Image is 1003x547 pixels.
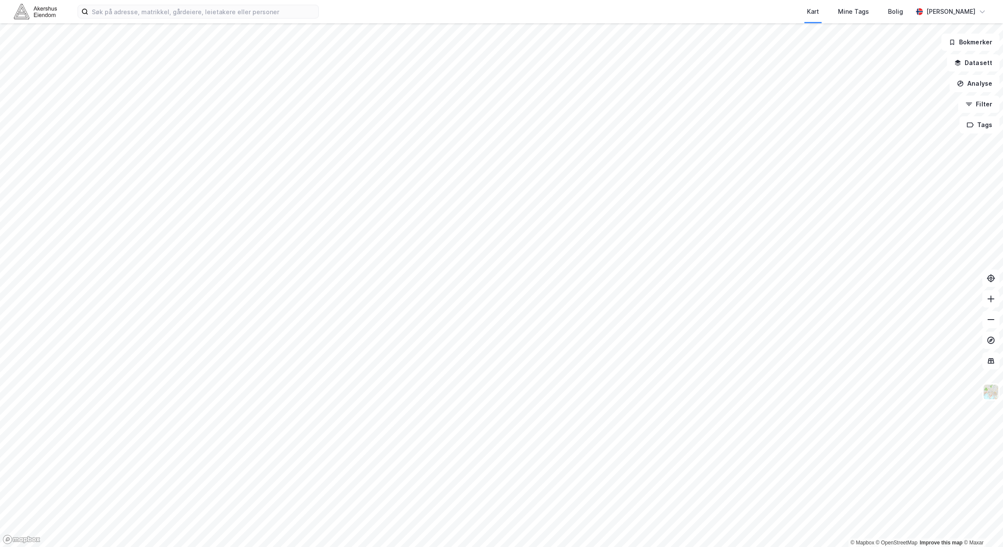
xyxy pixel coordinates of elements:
input: Søk på adresse, matrikkel, gårdeiere, leietakere eller personer [88,5,318,18]
div: Kart [807,6,819,17]
iframe: Chat Widget [960,506,1003,547]
div: [PERSON_NAME] [926,6,975,17]
a: Mapbox [850,540,874,546]
button: Filter [958,96,1000,113]
button: Bokmerker [941,34,1000,51]
div: Bolig [888,6,903,17]
button: Tags [959,116,1000,134]
a: Improve this map [920,540,963,546]
button: Datasett [947,54,1000,71]
img: Z [983,384,999,400]
div: Mine Tags [838,6,869,17]
div: Kontrollprogram for chat [960,506,1003,547]
a: Mapbox homepage [3,535,40,544]
img: akershus-eiendom-logo.9091f326c980b4bce74ccdd9f866810c.svg [14,4,57,19]
button: Analyse [950,75,1000,92]
a: OpenStreetMap [876,540,918,546]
